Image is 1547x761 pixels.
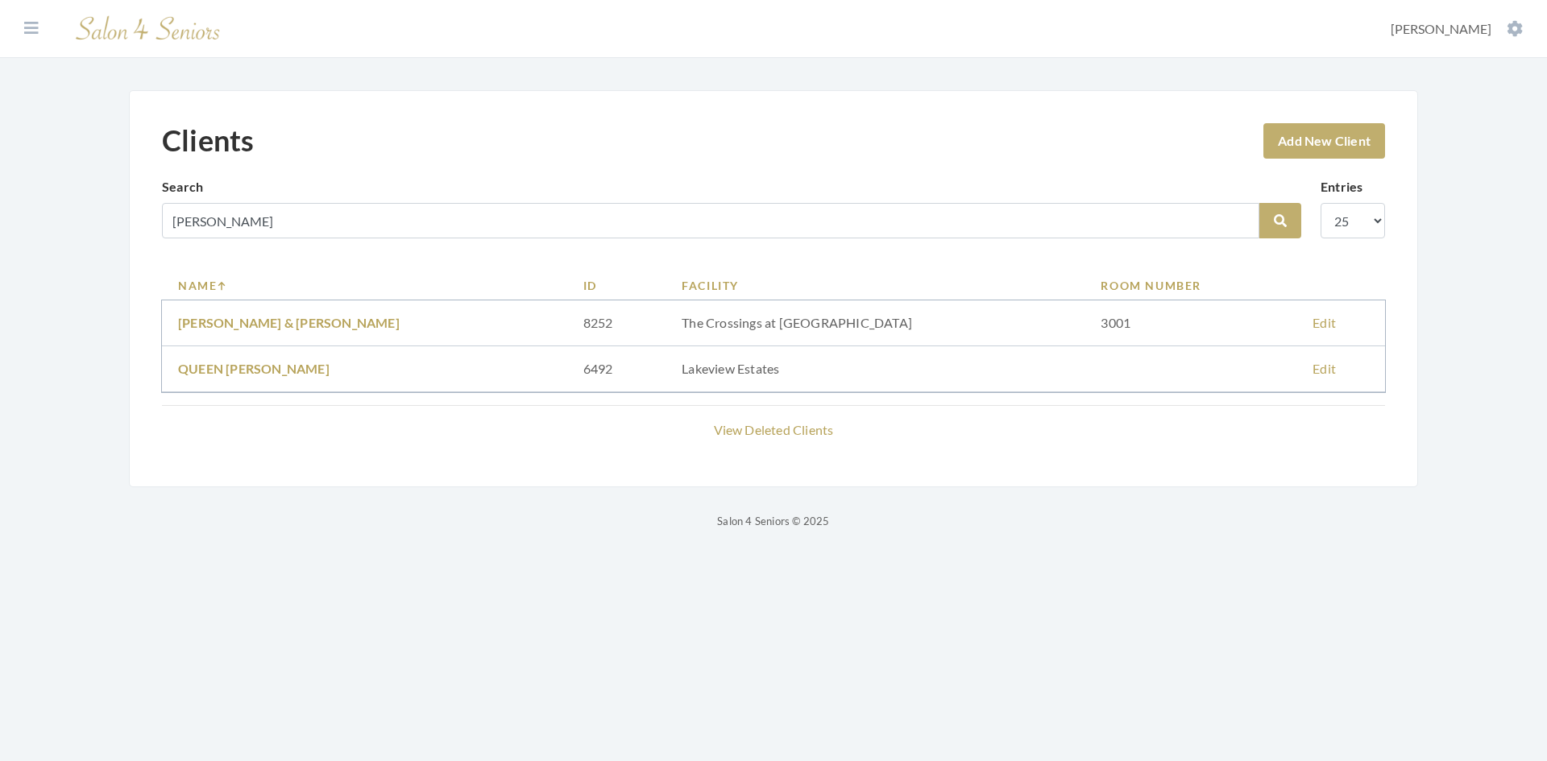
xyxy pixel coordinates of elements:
[1321,177,1362,196] label: Entries
[714,422,834,437] a: View Deleted Clients
[567,346,666,392] td: 6492
[567,300,666,346] td: 8252
[666,300,1085,346] td: The Crossings at [GEOGRAPHIC_DATA]
[129,511,1418,531] p: Salon 4 Seniors © 2025
[1101,277,1280,294] a: Room Number
[68,10,229,48] img: Salon 4 Seniors
[1391,21,1491,36] span: [PERSON_NAME]
[682,277,1068,294] a: Facility
[1263,123,1385,159] a: Add New Client
[162,123,254,158] h1: Clients
[1085,300,1296,346] td: 3001
[1313,315,1336,330] a: Edit
[583,277,650,294] a: ID
[162,177,203,196] label: Search
[178,315,400,330] a: [PERSON_NAME] & [PERSON_NAME]
[1313,361,1336,376] a: Edit
[1386,20,1528,38] button: [PERSON_NAME]
[162,203,1259,238] input: Search by name, facility or room number
[178,277,551,294] a: Name
[666,346,1085,392] td: Lakeview Estates
[178,361,330,376] a: QUEEN [PERSON_NAME]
